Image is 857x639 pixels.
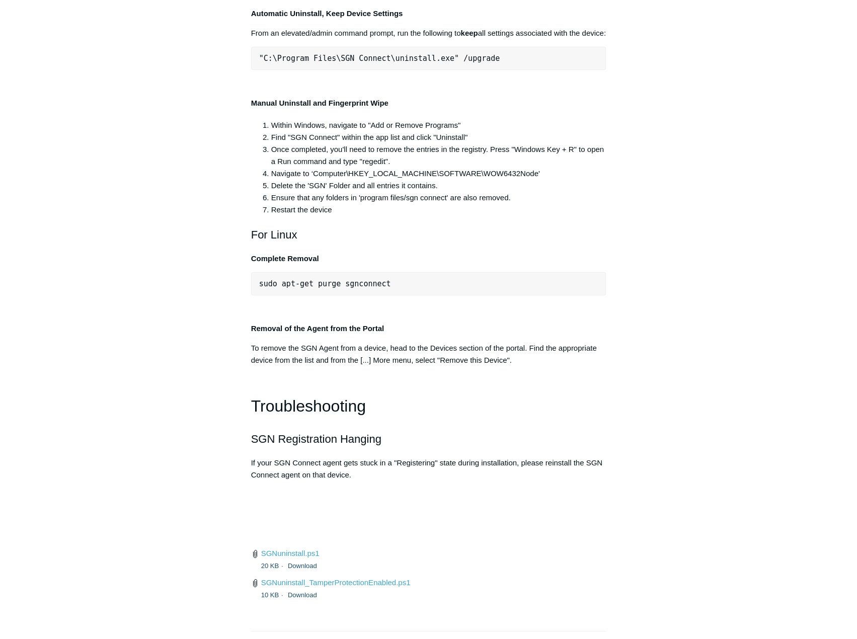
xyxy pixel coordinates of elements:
[251,226,606,244] h2: For Linux
[251,458,603,479] span: If your SGN Connect agent gets stuck in a "Registering" state during installation, please reinsta...
[271,192,606,204] li: Ensure that any folders in 'program files/sgn connect' are also removed.
[251,324,384,333] strong: Removal of the Agent from the Portal
[271,131,606,143] li: Find "SGN Connect" within the app list and click "Uninstall"
[271,204,606,216] li: Restart the device
[251,393,606,419] h1: Troubleshooting
[288,591,317,599] a: Download
[261,549,320,557] a: SGNuninstall.ps1
[251,29,606,37] span: From an elevated/admin command prompt, run the following to all settings associated with the device:
[251,9,403,18] strong: Automatic Uninstall, Keep Device Settings
[251,254,319,263] strong: Complete Removal
[271,168,606,180] li: Navigate to ‘Computer\HKEY_LOCAL_MACHINE\SOFTWARE\WOW6432Node'
[271,143,606,168] li: Once completed, you'll need to remove the entries in the registry. Press "Windows Key + R" to ope...
[271,180,606,192] li: Delete the 'SGN' Folder and all entries it contains.
[251,430,606,448] h2: SGN Registration Hanging
[261,562,286,570] span: 20 KB
[251,344,597,364] span: To remove the SGN Agent from a device, head to the Devices section of the portal. Find the approp...
[288,562,317,570] a: Download
[461,29,478,37] strong: keep
[259,54,500,63] span: "C:\Program Files\SGN Connect\uninstall.exe" /upgrade
[271,119,606,131] li: Within Windows, navigate to "Add or Remove Programs"
[251,272,606,295] pre: sudo apt-get purge sgnconnect
[261,591,286,599] span: 10 KB
[261,578,411,587] a: SGNuninstall_TamperProtectionEnabled.ps1
[251,99,388,107] strong: Manual Uninstall and Fingerprint Wipe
